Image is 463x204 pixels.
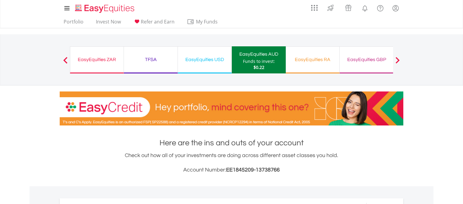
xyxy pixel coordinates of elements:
img: grid-menu-icon.svg [311,5,318,11]
div: Check out how all of your investments are doing across different asset classes you hold. [60,151,403,174]
a: Invest Now [93,19,123,28]
div: EasyEquities GBP [343,55,390,64]
div: TFSA [128,55,174,64]
div: EasyEquities USD [181,55,228,64]
img: EasyCredit Promotion Banner [60,91,403,125]
a: FAQ's and Support [373,2,388,14]
a: My Profile [388,2,403,15]
span: EE1845209-13738766 [226,167,280,173]
h1: Here are the ins and outs of your account [60,138,403,148]
div: Funds to invest: [243,58,275,64]
h3: Account Number: [60,166,403,174]
button: Next [392,60,404,66]
img: vouchers-v2.svg [343,3,353,13]
a: Refer and Earn [131,19,177,28]
button: Previous [59,60,71,66]
a: Portfolio [61,19,86,28]
a: Vouchers [339,2,357,13]
img: EasyEquities_Logo.png [74,4,137,14]
span: Refer and Earn [141,18,175,25]
div: EasyEquities AUD [235,50,282,58]
a: AppsGrid [307,2,322,11]
div: EasyEquities ZAR [74,55,120,64]
a: Notifications [357,2,373,14]
img: thrive-v2.svg [326,3,335,13]
a: Home page [73,2,137,14]
div: EasyEquities RA [289,55,336,64]
span: $0.22 [254,64,264,70]
span: My Funds [187,18,226,26]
